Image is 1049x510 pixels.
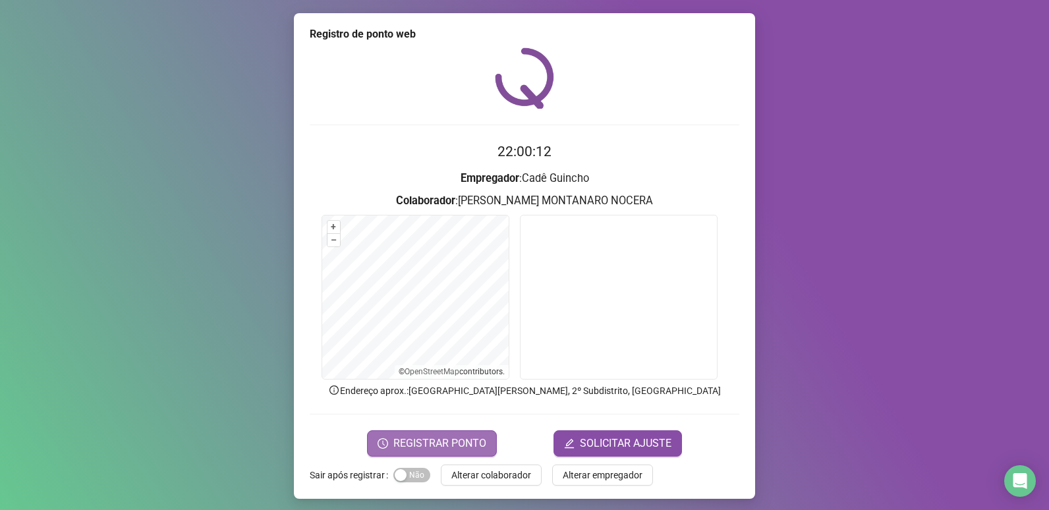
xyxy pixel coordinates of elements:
[327,234,340,246] button: –
[497,144,552,159] time: 22:00:12
[564,438,575,449] span: edit
[461,172,519,184] strong: Empregador
[399,367,505,376] li: © contributors.
[310,465,393,486] label: Sair após registrar
[327,221,340,233] button: +
[1004,465,1036,497] div: Open Intercom Messenger
[393,436,486,451] span: REGISTRAR PONTO
[451,468,531,482] span: Alterar colaborador
[441,465,542,486] button: Alterar colaborador
[310,26,739,42] div: Registro de ponto web
[378,438,388,449] span: clock-circle
[310,170,739,187] h3: : Cadê Guincho
[553,430,682,457] button: editSOLICITAR AJUSTE
[405,367,459,376] a: OpenStreetMap
[495,47,554,109] img: QRPoint
[396,194,455,207] strong: Colaborador
[580,436,671,451] span: SOLICITAR AJUSTE
[563,468,642,482] span: Alterar empregador
[367,430,497,457] button: REGISTRAR PONTO
[328,384,340,396] span: info-circle
[310,192,739,210] h3: : [PERSON_NAME] MONTANARO NOCERA
[310,383,739,398] p: Endereço aprox. : [GEOGRAPHIC_DATA][PERSON_NAME], 2º Subdistrito, [GEOGRAPHIC_DATA]
[552,465,653,486] button: Alterar empregador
